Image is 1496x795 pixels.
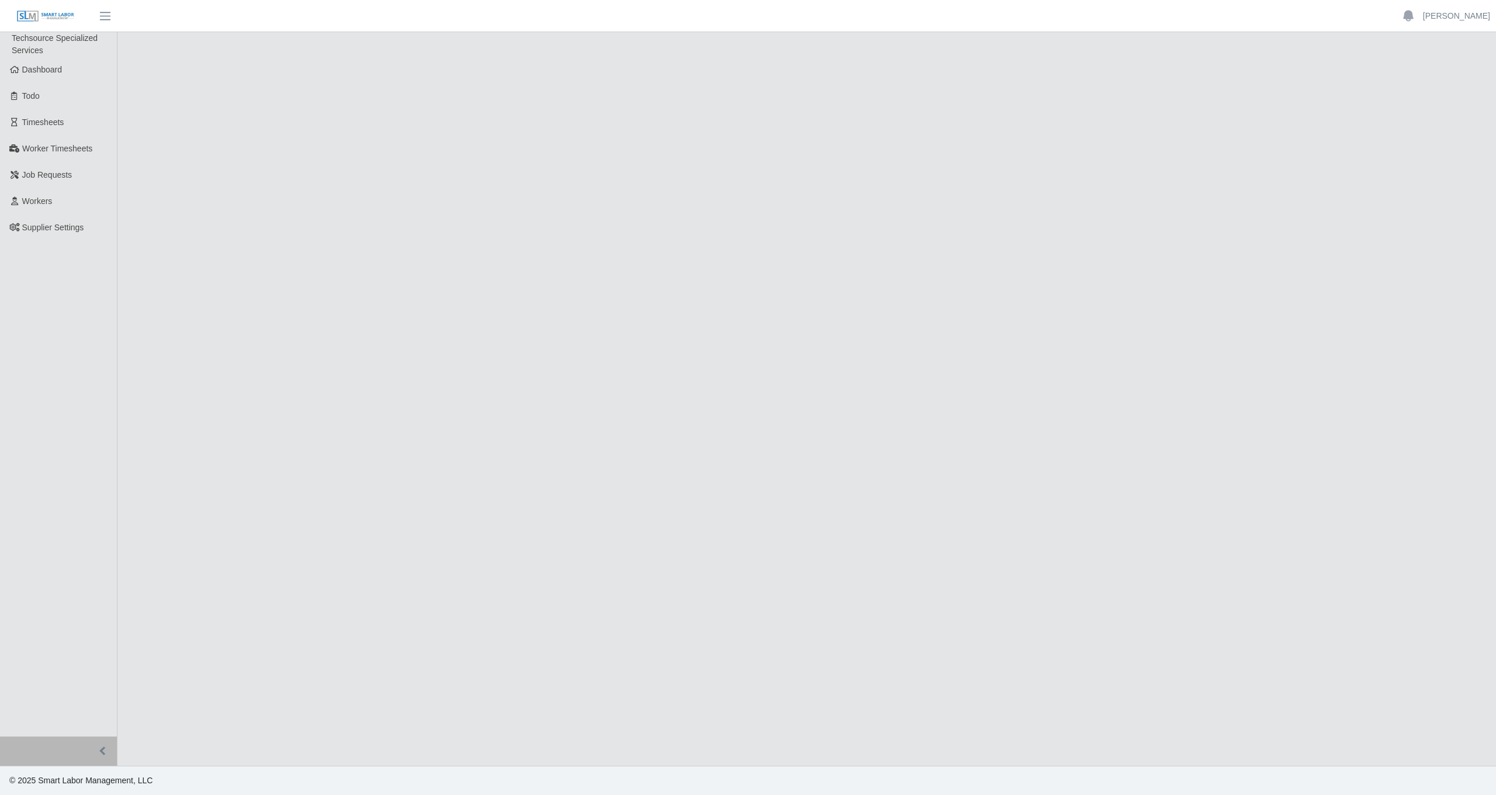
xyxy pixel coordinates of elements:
span: Dashboard [22,65,63,74]
a: [PERSON_NAME] [1423,10,1490,22]
span: Techsource Specialized Services [12,33,98,55]
span: Job Requests [22,170,72,179]
span: Workers [22,196,53,206]
img: SLM Logo [16,10,75,23]
span: Todo [22,91,40,101]
span: Timesheets [22,117,64,127]
span: Worker Timesheets [22,144,92,153]
span: © 2025 Smart Labor Management, LLC [9,776,153,785]
span: Supplier Settings [22,223,84,232]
